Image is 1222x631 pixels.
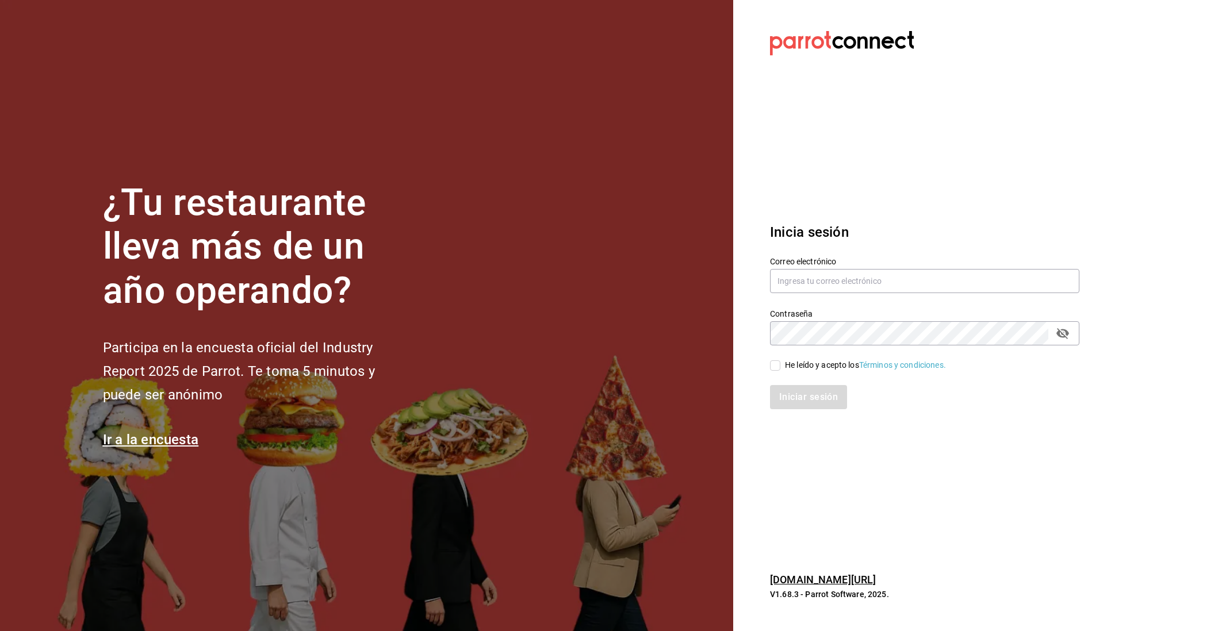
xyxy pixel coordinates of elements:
[770,269,1079,293] input: Ingresa tu correo electrónico
[770,257,1079,265] label: Correo electrónico
[859,360,946,370] a: Términos y condiciones.
[770,309,1079,317] label: Contraseña
[103,181,413,313] h1: ¿Tu restaurante lleva más de un año operando?
[770,588,1079,600] p: V1.68.3 - Parrot Software, 2025.
[1053,324,1072,343] button: passwordField
[785,359,946,371] div: He leído y acepto los
[103,432,199,448] a: Ir a la encuesta
[770,574,876,586] a: [DOMAIN_NAME][URL]
[103,336,413,406] h2: Participa en la encuesta oficial del Industry Report 2025 de Parrot. Te toma 5 minutos y puede se...
[770,222,1079,243] h3: Inicia sesión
